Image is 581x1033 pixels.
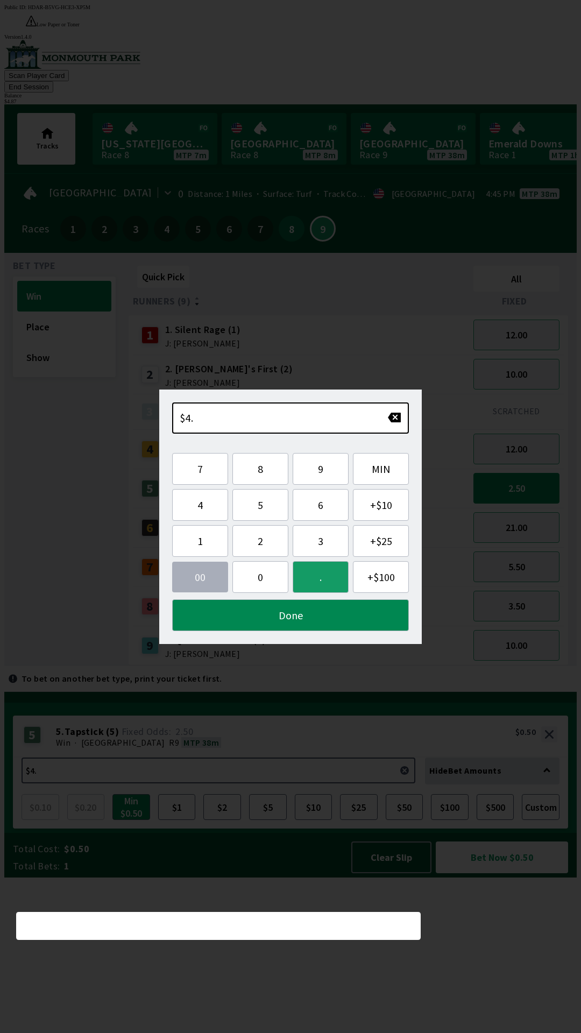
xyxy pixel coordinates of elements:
button: . [293,561,349,593]
button: 2 [232,525,288,557]
button: 1 [172,525,228,557]
button: +$25 [353,525,409,557]
button: 3 [293,525,349,557]
button: 8 [232,453,288,485]
span: 5 [242,498,279,512]
button: 6 [293,489,349,521]
button: Done [172,599,409,631]
button: +$100 [353,561,409,593]
span: 9 [302,462,339,476]
button: 4 [172,489,228,521]
button: 0 [232,561,288,593]
span: 4 [181,498,219,512]
span: 3 [302,534,339,548]
span: 1 [181,534,219,548]
span: + $100 [362,570,400,584]
span: $4. [180,411,193,424]
span: 8 [242,462,279,476]
span: Done [181,609,400,622]
button: 00 [172,562,228,592]
button: 7 [172,453,228,485]
span: 00 [181,570,219,584]
button: 9 [293,453,349,485]
span: + $25 [362,534,400,548]
span: 6 [302,498,339,512]
span: 2 [242,534,279,548]
span: 0 [242,570,279,584]
span: MIN [362,462,400,476]
span: + $10 [362,498,400,512]
button: 5 [232,489,288,521]
span: . [302,570,339,584]
button: +$10 [353,489,409,521]
button: MIN [353,453,409,485]
span: 7 [181,462,219,476]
